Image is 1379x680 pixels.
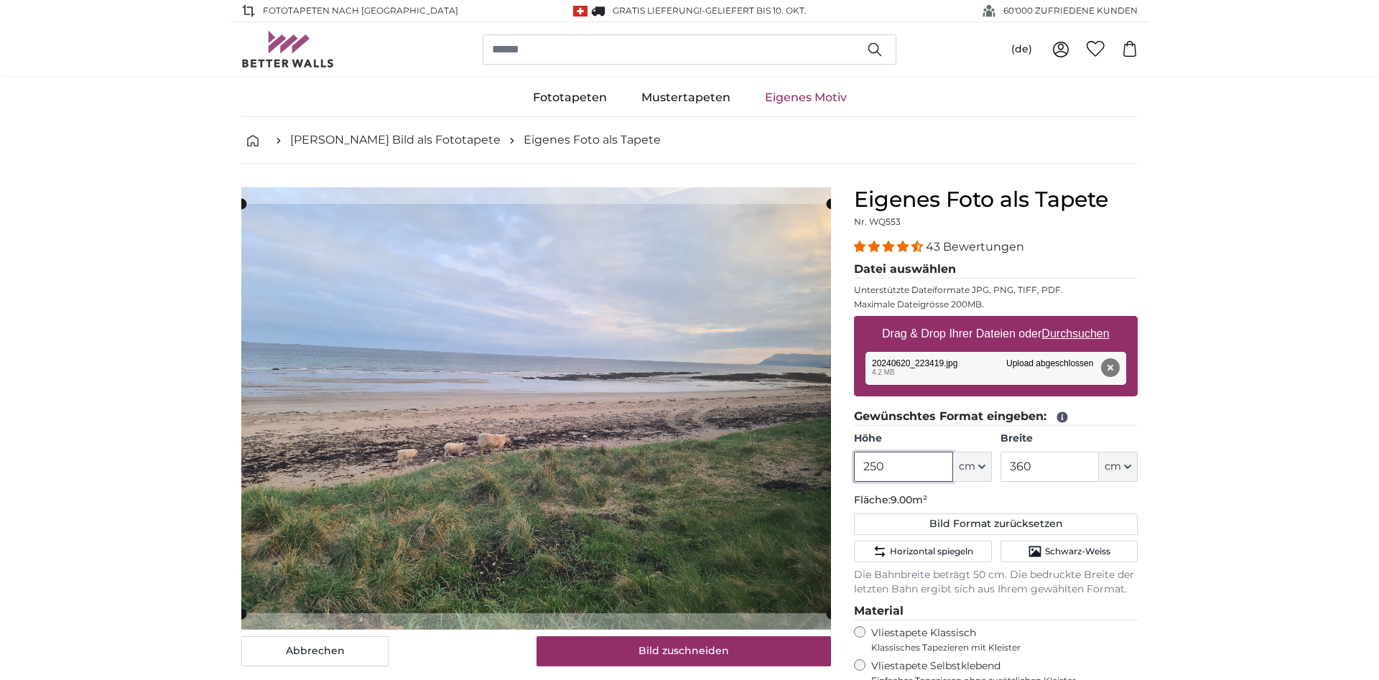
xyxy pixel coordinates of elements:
[705,5,807,16] span: Geliefert bis 10. Okt.
[959,460,975,474] span: cm
[524,131,661,149] a: Eigenes Foto als Tapete
[537,636,832,666] button: Bild zuschneiden
[854,568,1138,597] p: Die Bahnbreite beträgt 50 cm. Die bedruckte Breite der letzten Bahn ergibt sich aus Ihrem gewählt...
[953,452,992,482] button: cm
[854,432,991,446] label: Höhe
[1045,546,1110,557] span: Schwarz-Weiss
[854,261,1138,279] legend: Datei auswählen
[1003,4,1138,17] span: 60'000 ZUFRIEDENE KUNDEN
[263,4,458,17] span: Fototapeten nach [GEOGRAPHIC_DATA]
[241,31,335,67] img: Betterwalls
[854,240,926,253] span: 4.40 stars
[516,79,624,116] a: Fototapeten
[854,187,1138,213] h1: Eigenes Foto als Tapete
[890,546,973,557] span: Horizontal spiegeln
[1105,460,1121,474] span: cm
[1099,452,1138,482] button: cm
[624,79,748,116] a: Mustertapeten
[1000,37,1044,62] button: (de)
[854,284,1138,296] p: Unterstützte Dateiformate JPG, PNG, TIFF, PDF.
[854,602,1138,620] legend: Material
[1042,327,1110,340] u: Durchsuchen
[613,5,702,16] span: GRATIS Lieferung!
[854,493,1138,508] p: Fläche:
[854,299,1138,310] p: Maximale Dateigrösse 200MB.
[871,626,1125,653] label: Vliestapete Klassisch
[1000,541,1138,562] button: Schwarz-Weiss
[241,636,389,666] button: Abbrechen
[871,642,1125,653] span: Klassisches Tapezieren mit Kleister
[290,131,501,149] a: [PERSON_NAME] Bild als Fototapete
[702,5,807,16] span: -
[876,320,1115,348] label: Drag & Drop Ihrer Dateien oder
[748,79,864,116] a: Eigenes Motiv
[926,240,1024,253] span: 43 Bewertungen
[854,216,901,227] span: Nr. WQ553
[1000,432,1138,446] label: Breite
[854,408,1138,426] legend: Gewünschtes Format eingeben:
[573,6,588,17] img: Schweiz
[891,493,927,506] span: 9.00m²
[854,541,991,562] button: Horizontal spiegeln
[241,117,1138,164] nav: breadcrumbs
[854,513,1138,535] button: Bild Format zurücksetzen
